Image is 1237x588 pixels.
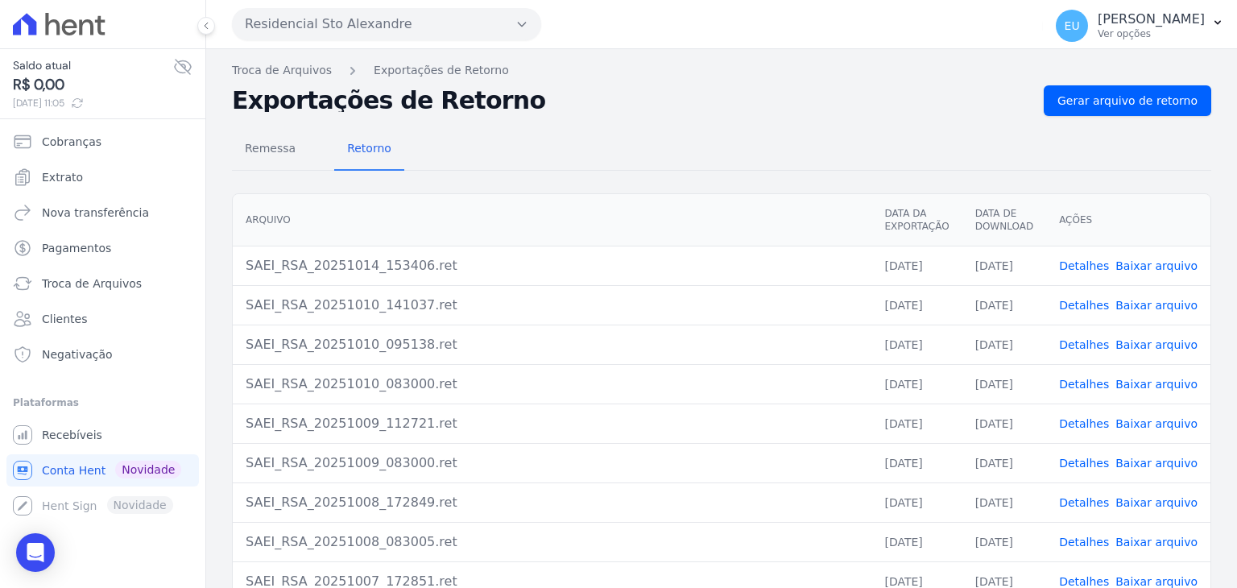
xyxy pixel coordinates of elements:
a: Extrato [6,161,199,193]
th: Arquivo [233,194,871,246]
a: Baixar arquivo [1115,259,1198,272]
p: Ver opções [1098,27,1205,40]
td: [DATE] [962,404,1046,443]
td: [DATE] [871,482,962,522]
td: [DATE] [962,285,1046,325]
nav: Sidebar [13,126,192,522]
a: Retorno [334,129,404,171]
a: Detalhes [1059,338,1109,351]
td: [DATE] [962,325,1046,364]
td: [DATE] [962,246,1046,285]
div: SAEI_RSA_20251010_083000.ret [246,375,858,394]
a: Recebíveis [6,419,199,451]
a: Conta Hent Novidade [6,454,199,487]
a: Exportações de Retorno [374,62,509,79]
span: Troca de Arquivos [42,275,142,292]
a: Detalhes [1059,536,1109,549]
a: Baixar arquivo [1115,457,1198,470]
a: Baixar arquivo [1115,575,1198,588]
td: [DATE] [871,522,962,561]
span: Conta Hent [42,462,105,478]
td: [DATE] [871,443,962,482]
button: EU [PERSON_NAME] Ver opções [1043,3,1237,48]
a: Detalhes [1059,417,1109,430]
span: Recebíveis [42,427,102,443]
a: Troca de Arquivos [232,62,332,79]
div: Open Intercom Messenger [16,533,55,572]
td: [DATE] [871,404,962,443]
div: Plataformas [13,393,192,412]
a: Detalhes [1059,457,1109,470]
th: Ações [1046,194,1210,246]
td: [DATE] [962,364,1046,404]
div: SAEI_RSA_20251014_153406.ret [246,256,858,275]
a: Pagamentos [6,232,199,264]
td: [DATE] [871,364,962,404]
div: SAEI_RSA_20251008_083005.ret [246,532,858,552]
span: Pagamentos [42,240,111,256]
td: [DATE] [871,246,962,285]
button: Residencial Sto Alexandre [232,8,541,40]
th: Data de Download [962,194,1046,246]
td: [DATE] [871,285,962,325]
div: SAEI_RSA_20251008_172849.ret [246,493,858,512]
span: Nova transferência [42,205,149,221]
div: SAEI_RSA_20251010_095138.ret [246,335,858,354]
td: [DATE] [962,482,1046,522]
span: EU [1065,20,1080,31]
h2: Exportações de Retorno [232,89,1031,112]
td: [DATE] [871,325,962,364]
a: Detalhes [1059,378,1109,391]
span: Remessa [235,132,305,164]
a: Clientes [6,303,199,335]
a: Baixar arquivo [1115,299,1198,312]
a: Detalhes [1059,575,1109,588]
span: Gerar arquivo de retorno [1057,93,1198,109]
a: Baixar arquivo [1115,496,1198,509]
a: Detalhes [1059,259,1109,272]
span: Novidade [115,461,181,478]
a: Negativação [6,338,199,371]
a: Detalhes [1059,496,1109,509]
th: Data da Exportação [871,194,962,246]
span: Retorno [337,132,401,164]
td: [DATE] [962,443,1046,482]
a: Gerar arquivo de retorno [1044,85,1211,116]
span: Extrato [42,169,83,185]
span: R$ 0,00 [13,74,173,96]
td: [DATE] [962,522,1046,561]
a: Detalhes [1059,299,1109,312]
div: SAEI_RSA_20251009_112721.ret [246,414,858,433]
div: SAEI_RSA_20251010_141037.ret [246,296,858,315]
a: Baixar arquivo [1115,338,1198,351]
a: Nova transferência [6,197,199,229]
a: Baixar arquivo [1115,378,1198,391]
a: Cobranças [6,126,199,158]
nav: Breadcrumb [232,62,1211,79]
a: Troca de Arquivos [6,267,199,300]
span: Cobranças [42,134,101,150]
p: [PERSON_NAME] [1098,11,1205,27]
span: Saldo atual [13,57,173,74]
span: Negativação [42,346,113,362]
div: SAEI_RSA_20251009_083000.ret [246,453,858,473]
span: Clientes [42,311,87,327]
a: Baixar arquivo [1115,536,1198,549]
a: Remessa [232,129,308,171]
a: Baixar arquivo [1115,417,1198,430]
span: [DATE] 11:05 [13,96,173,110]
